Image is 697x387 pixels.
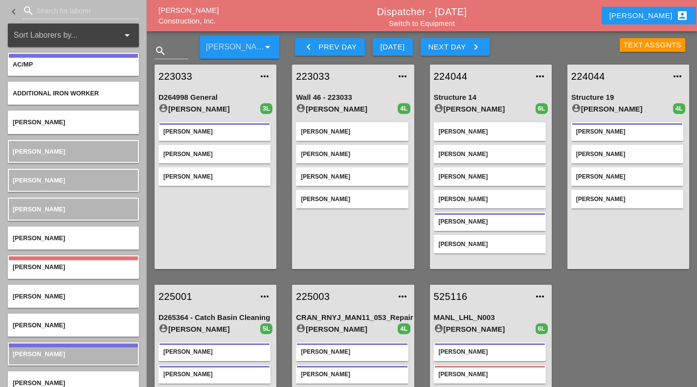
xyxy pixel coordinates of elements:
span: [PERSON_NAME] [13,350,65,358]
div: D264998 General [158,92,272,103]
div: [PERSON_NAME] [576,172,678,181]
i: more_horiz [397,291,408,302]
span: [PERSON_NAME] [13,263,65,271]
div: [PERSON_NAME] [163,127,266,136]
button: Next Day [421,38,490,56]
div: [PERSON_NAME] [301,370,403,379]
a: Dispatcher - [DATE] [377,6,467,17]
i: more_horiz [534,70,546,82]
button: [PERSON_NAME] [602,7,696,24]
i: search [155,45,166,57]
a: 225001 [158,289,253,304]
i: more_horiz [672,70,683,82]
div: Text Assgnts [624,40,682,51]
i: arrow_drop_down [121,29,133,41]
div: [PERSON_NAME] [301,195,403,204]
div: [PERSON_NAME] [439,127,541,136]
a: Switch to Equipment [389,20,455,27]
span: AC/MP [13,61,33,68]
i: search [22,5,34,17]
i: account_circle [158,323,168,333]
button: [DATE] [373,38,413,56]
div: Structure 14 [434,92,548,103]
div: CRAN_RNYJ_MAN11_053_Repair [296,312,410,323]
span: [PERSON_NAME] [13,118,65,126]
a: 225003 [296,289,390,304]
div: [DATE] [381,42,405,53]
div: Next Day [428,41,482,53]
i: account_circle [296,103,306,113]
i: account_circle [571,103,581,113]
div: [PERSON_NAME] [439,150,541,159]
div: [PERSON_NAME] [439,370,541,379]
a: 223033 [158,69,253,84]
div: 4L [673,103,685,114]
div: Structure 19 [571,92,685,103]
div: [PERSON_NAME] [571,103,673,115]
i: more_horiz [259,291,270,302]
span: [PERSON_NAME] [13,234,65,242]
span: [PERSON_NAME] [13,293,65,300]
div: [PERSON_NAME] [163,347,266,356]
input: Search for laborer [36,3,125,19]
a: 223033 [296,69,390,84]
div: [PERSON_NAME] [301,127,403,136]
div: [PERSON_NAME] [576,195,678,204]
div: [PERSON_NAME] [163,150,266,159]
div: [PERSON_NAME] [576,127,678,136]
div: [PERSON_NAME] [576,150,678,159]
button: Text Assgnts [620,38,686,52]
i: account_box [676,10,688,22]
div: [PERSON_NAME] [301,347,403,356]
div: [PERSON_NAME] [434,323,536,335]
i: keyboard_arrow_left [8,6,20,18]
i: account_circle [434,103,444,113]
div: [PERSON_NAME] [439,217,541,226]
i: keyboard_arrow_right [470,41,482,53]
div: [PERSON_NAME] [163,172,266,181]
span: Additional Iron Worker [13,90,99,97]
div: [PERSON_NAME] [296,323,398,335]
div: 5L [260,323,272,334]
button: Prev Day [295,38,364,56]
div: Prev Day [303,41,357,53]
div: [PERSON_NAME] [439,347,541,356]
i: account_circle [296,323,306,333]
i: arrow_drop_down [262,41,273,53]
div: [PERSON_NAME] [439,172,541,181]
div: [PERSON_NAME] [163,370,266,379]
i: account_circle [434,323,444,333]
div: 4L [398,103,410,114]
a: 224044 [571,69,666,84]
span: [PERSON_NAME] [13,177,65,184]
div: [PERSON_NAME] [158,103,260,115]
div: Wall 46 - 223033 [296,92,410,103]
div: [PERSON_NAME] [296,103,398,115]
div: [PERSON_NAME] [434,103,536,115]
span: [PERSON_NAME] [13,321,65,329]
i: more_horiz [259,70,270,82]
div: [PERSON_NAME] [609,10,688,22]
div: [PERSON_NAME] [301,172,403,181]
a: 525116 [434,289,528,304]
span: [PERSON_NAME] [13,379,65,387]
div: 6L [536,323,548,334]
i: account_circle [158,103,168,113]
a: 224044 [434,69,528,84]
span: [PERSON_NAME] [13,148,65,155]
div: 6L [536,103,548,114]
div: MANL_LHL_N003 [434,312,548,323]
i: more_horiz [397,70,408,82]
div: D265364 - Catch Basin Cleaning [158,312,272,323]
div: [PERSON_NAME] [301,150,403,159]
div: [PERSON_NAME] [158,323,260,335]
i: more_horiz [534,291,546,302]
div: [PERSON_NAME] [439,195,541,204]
div: 4L [398,323,410,334]
span: [PERSON_NAME] [13,205,65,213]
a: [PERSON_NAME] Construction, Inc. [158,6,219,25]
div: [PERSON_NAME] [439,240,541,249]
i: keyboard_arrow_left [303,41,315,53]
div: 3L [260,103,272,114]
